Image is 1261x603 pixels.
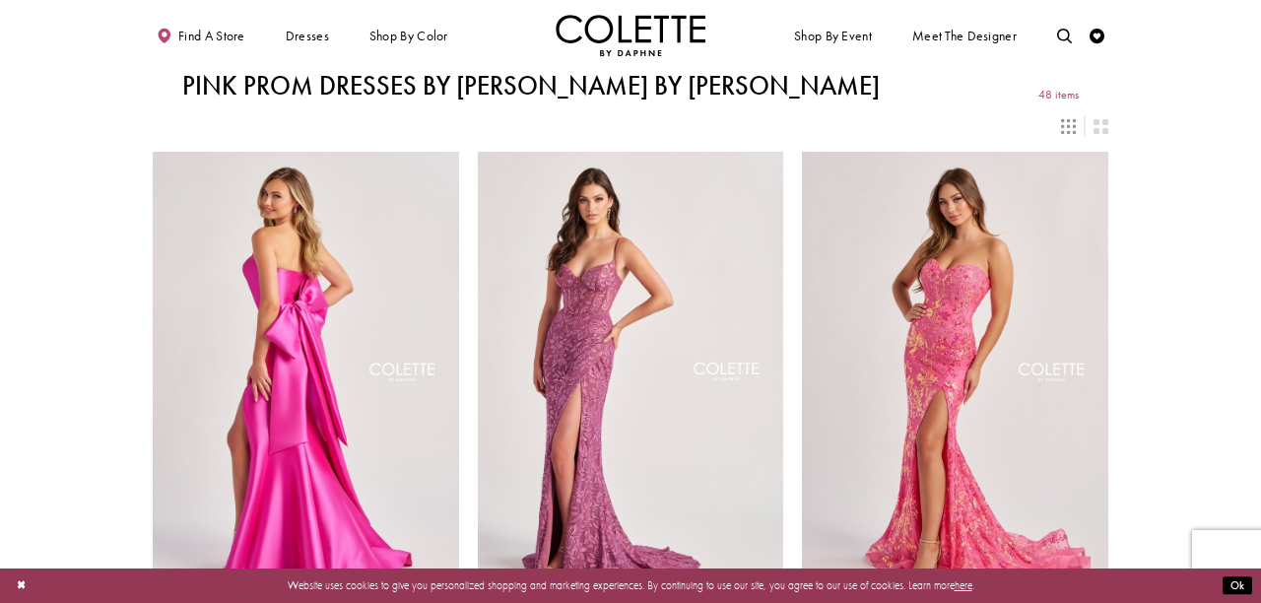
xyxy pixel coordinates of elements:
[908,15,1021,56] a: Meet the designer
[794,29,872,43] span: Shop By Event
[282,15,333,56] span: Dresses
[9,572,33,599] button: Close Dialog
[153,15,248,56] a: Find a store
[790,15,875,56] span: Shop By Event
[912,29,1017,43] span: Meet the designer
[1094,119,1108,134] span: Switch layout to 2 columns
[144,109,1117,142] div: Layout Controls
[1053,15,1076,56] a: Toggle search
[107,575,1154,595] p: Website uses cookies to give you personalized shopping and marketing experiences. By continuing t...
[178,29,245,43] span: Find a store
[955,578,972,592] a: here
[182,71,880,100] h1: Pink Prom Dresses by [PERSON_NAME] by [PERSON_NAME]
[153,152,459,597] a: Visit Colette by Daphne Style No. CL8470 Page
[1038,89,1079,101] span: 48 items
[1223,576,1252,595] button: Submit Dialog
[556,15,705,56] a: Visit Home Page
[1086,15,1108,56] a: Check Wishlist
[1061,119,1076,134] span: Switch layout to 3 columns
[478,152,784,597] a: Visit Colette by Daphne Style No. CL8405 Page
[286,29,329,43] span: Dresses
[369,29,448,43] span: Shop by color
[802,152,1108,597] a: Visit Colette by Daphne Style No. CL8440 Page
[556,15,705,56] img: Colette by Daphne
[365,15,451,56] span: Shop by color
